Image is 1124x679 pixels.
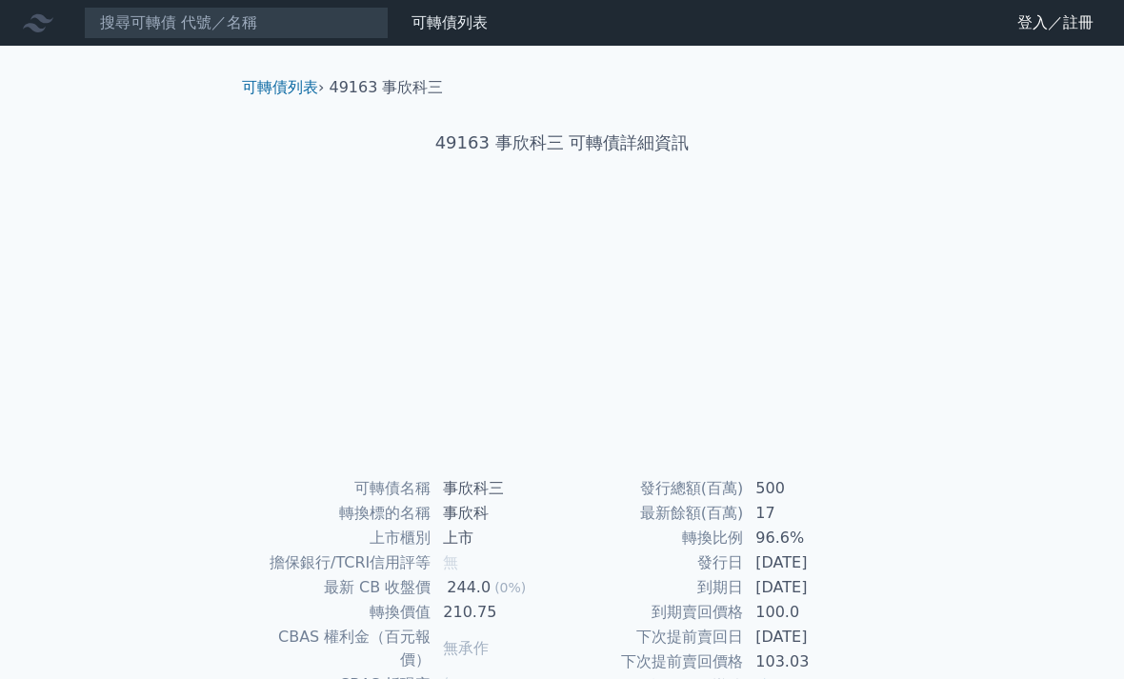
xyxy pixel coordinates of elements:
[250,575,432,600] td: 最新 CB 收盤價
[562,476,744,501] td: 發行總額(百萬)
[744,501,874,526] td: 17
[562,526,744,550] td: 轉換比例
[84,7,389,39] input: 搜尋可轉債 代號／名稱
[432,600,562,625] td: 210.75
[250,526,432,550] td: 上市櫃別
[744,550,874,575] td: [DATE]
[443,553,458,571] span: 無
[562,575,744,600] td: 到期日
[242,78,318,96] a: 可轉債列表
[562,649,744,674] td: 下次提前賣回價格
[250,501,432,526] td: 轉換標的名稱
[250,600,432,625] td: 轉換價值
[744,625,874,649] td: [DATE]
[744,600,874,625] td: 100.0
[250,625,432,672] td: CBAS 權利金（百元報價）
[250,476,432,501] td: 可轉債名稱
[411,13,488,31] a: 可轉債列表
[330,76,444,99] li: 49163 事欣科三
[562,501,744,526] td: 最新餘額(百萬)
[432,526,562,550] td: 上市
[744,526,874,550] td: 96.6%
[744,476,874,501] td: 500
[562,550,744,575] td: 發行日
[744,575,874,600] td: [DATE]
[432,501,562,526] td: 事欣科
[744,649,874,674] td: 103.03
[242,76,324,99] li: ›
[432,476,562,501] td: 事欣科三
[443,576,494,599] div: 244.0
[443,639,489,657] span: 無承作
[1002,8,1109,38] a: 登入／註冊
[562,600,744,625] td: 到期賣回價格
[494,580,526,595] span: (0%)
[227,130,897,156] h1: 49163 事欣科三 可轉債詳細資訊
[250,550,432,575] td: 擔保銀行/TCRI信用評等
[562,625,744,649] td: 下次提前賣回日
